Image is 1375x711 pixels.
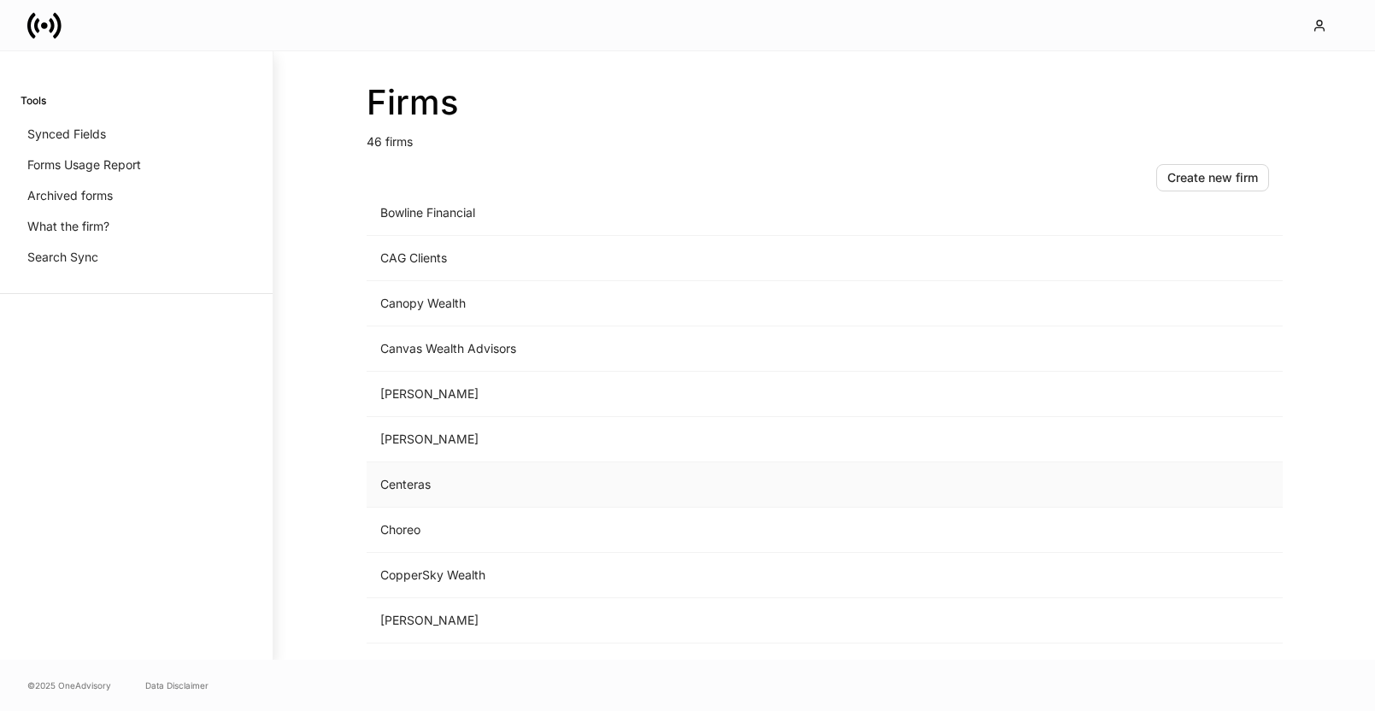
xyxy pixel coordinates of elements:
[367,372,999,417] td: [PERSON_NAME]
[367,191,999,236] td: Bowline Financial
[21,150,252,180] a: Forms Usage Report
[21,180,252,211] a: Archived forms
[367,417,999,462] td: [PERSON_NAME]
[1167,172,1258,184] div: Create new firm
[27,679,111,692] span: © 2025 OneAdvisory
[367,643,999,689] td: Decima Wealth Consulting
[21,119,252,150] a: Synced Fields
[367,508,999,553] td: Choreo
[367,281,999,326] td: Canopy Wealth
[27,218,109,235] p: What the firm?
[367,462,999,508] td: Centeras
[367,326,999,372] td: Canvas Wealth Advisors
[1156,164,1269,191] button: Create new firm
[367,82,1283,123] h2: Firms
[21,242,252,273] a: Search Sync
[367,553,999,598] td: CopperSky Wealth
[367,598,999,643] td: [PERSON_NAME]
[27,187,113,204] p: Archived forms
[21,92,46,109] h6: Tools
[367,123,1283,150] p: 46 firms
[145,679,209,692] a: Data Disclaimer
[27,126,106,143] p: Synced Fields
[367,236,999,281] td: CAG Clients
[21,211,252,242] a: What the firm?
[27,156,141,173] p: Forms Usage Report
[27,249,98,266] p: Search Sync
